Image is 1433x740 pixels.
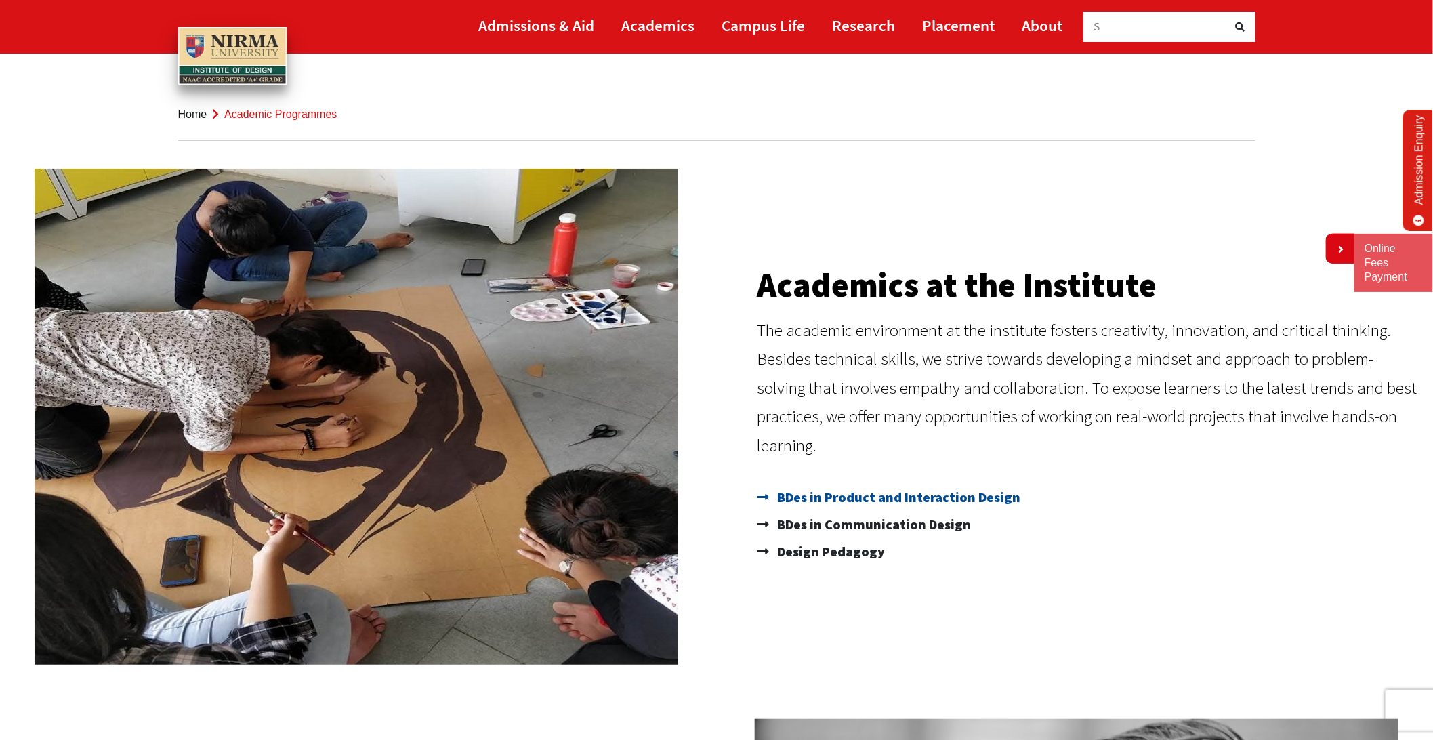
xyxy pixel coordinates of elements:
a: Campus Life [722,10,806,41]
span: BDes in Communication Design [774,511,972,538]
img: main_logo [178,27,287,85]
nav: breadcrumb [178,88,1255,141]
a: Design Pedagogy [757,538,1420,565]
h2: Academics at the Institute [757,268,1420,302]
a: BDes in Communication Design [757,511,1420,538]
img: IMG-20190920-WA0091 [35,169,678,665]
span: BDes in Product and Interaction Design [774,484,1021,511]
a: Research [833,10,896,41]
a: Online Fees Payment [1365,242,1423,284]
a: Placement [923,10,995,41]
a: BDes in Product and Interaction Design [757,484,1420,511]
p: The academic environment at the institute fosters creativity, innovation, and critical thinking. ... [757,316,1420,460]
a: Academics [622,10,695,41]
a: Home [178,108,207,120]
span: Academic Programmes [224,108,337,120]
span: S [1094,19,1101,34]
a: Admissions & Aid [479,10,595,41]
a: About [1022,10,1063,41]
span: Design Pedagogy [774,538,886,565]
